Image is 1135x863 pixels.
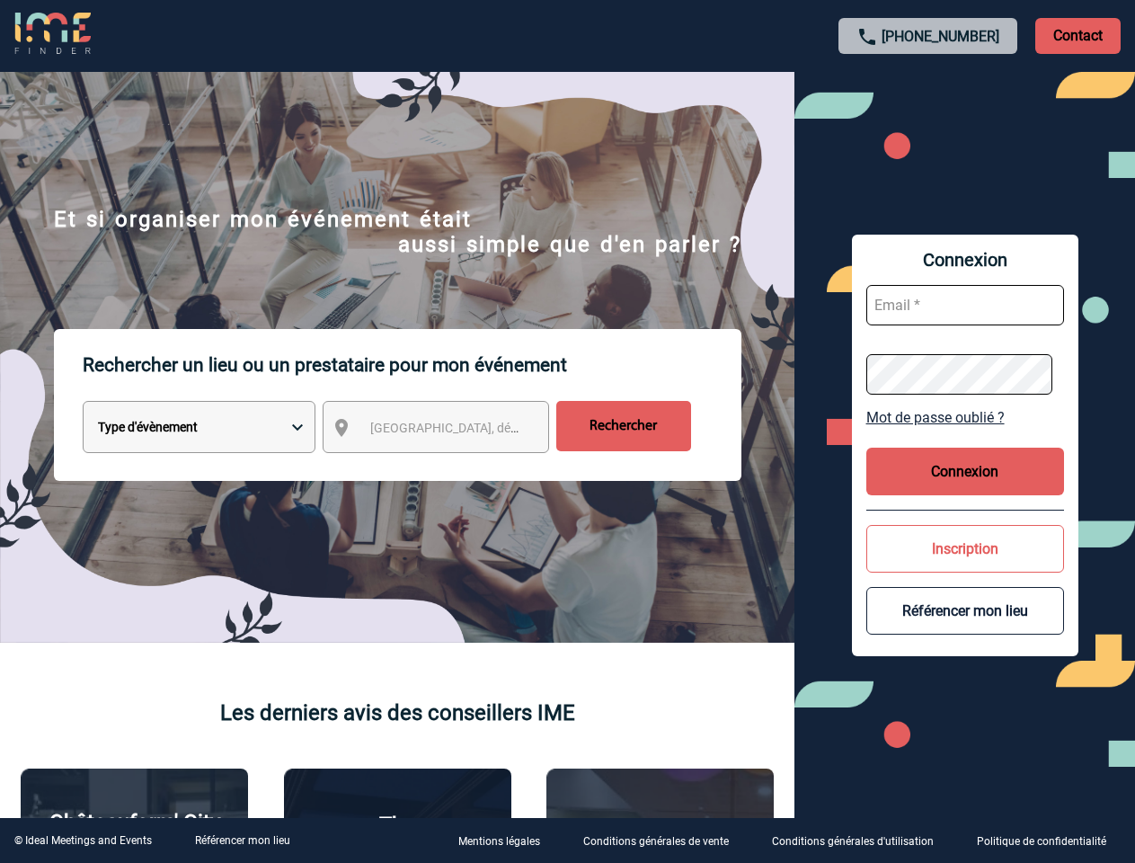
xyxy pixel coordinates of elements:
span: Connexion [866,249,1064,271]
a: Conditions générales d'utilisation [758,832,962,850]
button: Inscription [866,525,1064,573]
a: Conditions générales de vente [569,832,758,850]
a: Mot de passe oublié ? [866,409,1064,426]
button: Connexion [866,448,1064,495]
input: Rechercher [556,401,691,451]
a: Référencer mon lieu [195,834,290,847]
div: © Ideal Meetings and Events [14,834,152,847]
img: call-24-px.png [856,26,878,48]
p: The [GEOGRAPHIC_DATA] [294,813,501,863]
p: Châteauform' City [GEOGRAPHIC_DATA] [31,810,238,860]
a: Politique de confidentialité [962,832,1135,850]
span: [GEOGRAPHIC_DATA], département, région... [370,421,620,435]
p: Politique de confidentialité [977,836,1106,849]
p: Conditions générales d'utilisation [772,836,934,849]
p: Rechercher un lieu ou un prestataire pour mon événement [83,329,741,401]
input: Email * [866,285,1064,325]
button: Référencer mon lieu [866,587,1064,635]
p: Agence 2ISD [599,814,722,840]
a: [PHONE_NUMBER] [882,28,999,45]
p: Contact [1035,18,1121,54]
p: Conditions générales de vente [583,836,729,849]
a: Mentions légales [444,832,569,850]
p: Mentions légales [458,836,540,849]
